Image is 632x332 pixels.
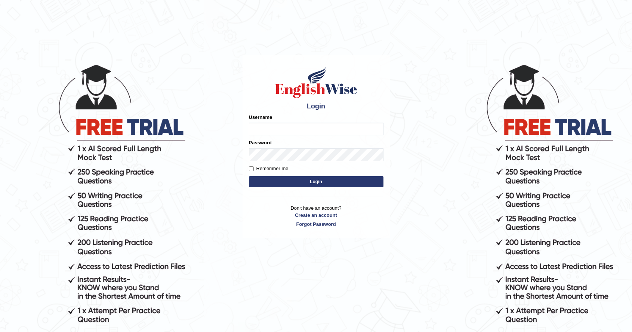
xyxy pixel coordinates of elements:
[249,221,383,228] a: Forgot Password
[249,205,383,228] p: Don't have an account?
[249,176,383,187] button: Login
[249,212,383,219] a: Create an account
[249,166,254,171] input: Remember me
[249,103,383,110] h4: Login
[249,139,272,146] label: Password
[274,65,359,99] img: Logo of English Wise sign in for intelligent practice with AI
[249,114,272,121] label: Username
[249,165,289,172] label: Remember me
